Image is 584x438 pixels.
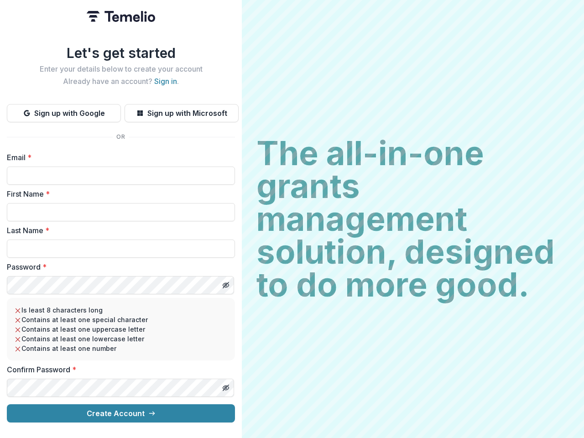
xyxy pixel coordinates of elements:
[14,305,228,315] li: Is least 8 characters long
[14,344,228,353] li: Contains at least one number
[7,104,121,122] button: Sign up with Google
[7,77,235,86] h2: Already have an account? .
[7,225,229,236] label: Last Name
[14,324,228,334] li: Contains at least one uppercase letter
[7,261,229,272] label: Password
[219,381,233,395] button: Toggle password visibility
[7,404,235,422] button: Create Account
[14,334,228,344] li: Contains at least one lowercase letter
[219,278,233,292] button: Toggle password visibility
[7,45,235,61] h1: Let's get started
[7,364,229,375] label: Confirm Password
[125,104,239,122] button: Sign up with Microsoft
[7,188,229,199] label: First Name
[7,152,229,163] label: Email
[154,77,177,86] a: Sign in
[7,65,235,73] h2: Enter your details below to create your account
[14,315,228,324] li: Contains at least one special character
[87,11,155,22] img: Temelio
